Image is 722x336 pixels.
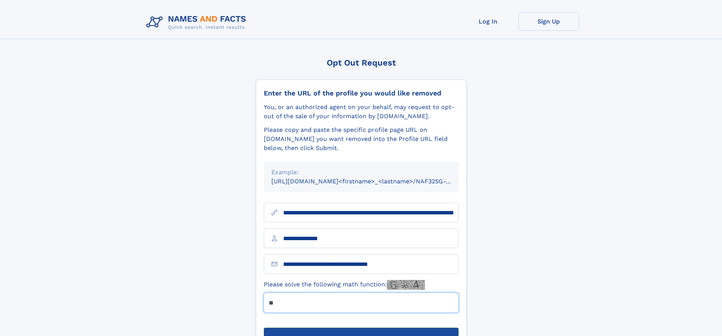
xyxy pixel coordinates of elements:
[271,178,473,185] small: [URL][DOMAIN_NAME]<firstname>_<lastname>/NAF325G-xxxxxxxx
[256,58,467,67] div: Opt Out Request
[264,280,425,290] label: Please solve the following math function:
[264,103,459,121] div: You, or an authorized agent on your behalf, may request to opt-out of the sale of your informatio...
[458,12,518,31] a: Log In
[271,168,451,177] div: Example:
[264,125,459,153] div: Please copy and paste the specific profile page URL on [DOMAIN_NAME] you want removed into the Pr...
[264,89,459,97] div: Enter the URL of the profile you would like removed
[143,12,252,33] img: Logo Names and Facts
[518,12,579,31] a: Sign Up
